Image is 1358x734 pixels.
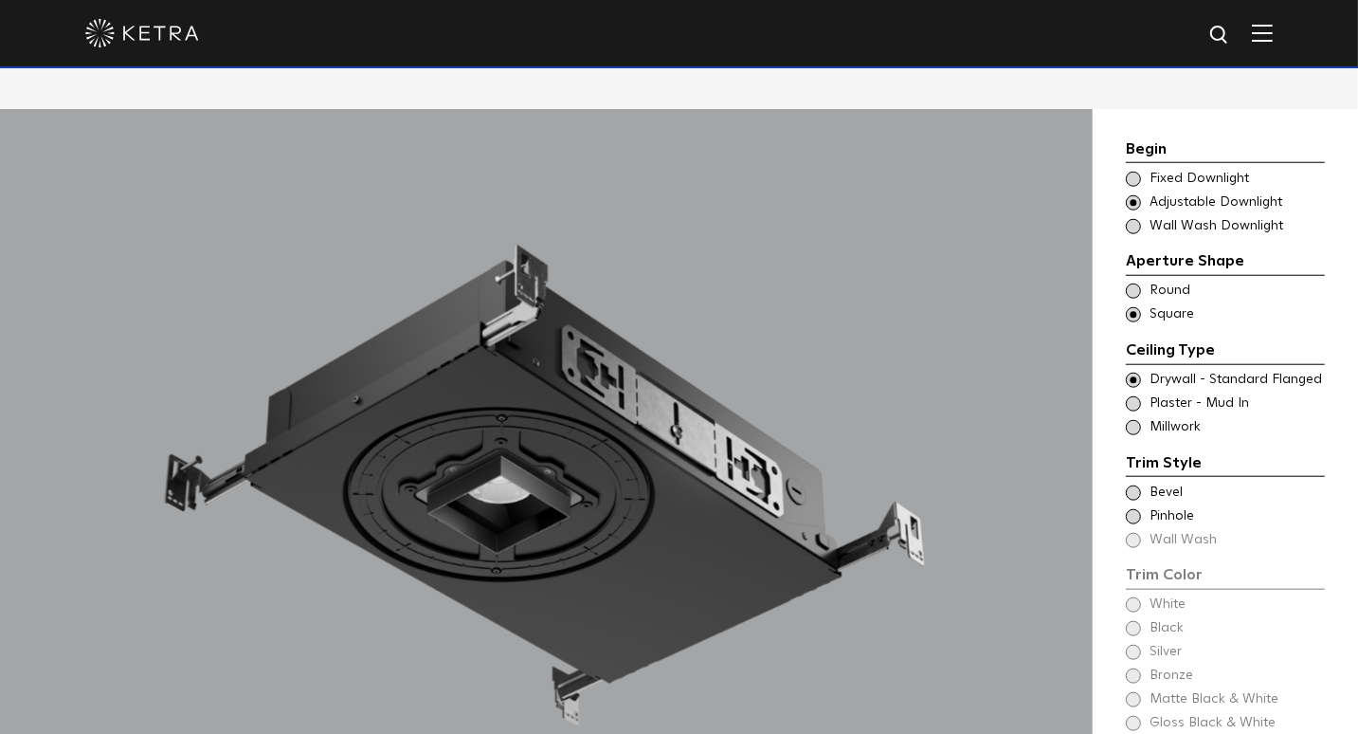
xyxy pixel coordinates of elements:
[1126,339,1325,365] div: Ceiling Type
[1150,371,1323,390] span: Drywall - Standard Flanged
[1150,507,1323,526] span: Pinhole
[1150,305,1323,324] span: Square
[1126,249,1325,276] div: Aperture Shape
[1150,282,1323,301] span: Round
[1150,395,1323,413] span: Plaster - Mud In
[1150,217,1323,236] span: Wall Wash Downlight
[1126,138,1325,164] div: Begin
[1252,24,1273,42] img: Hamburger%20Nav.svg
[1150,193,1323,212] span: Adjustable Downlight
[1150,418,1323,437] span: Millwork
[85,19,199,47] img: ketra-logo-2019-white
[1150,484,1323,503] span: Bevel
[1126,451,1325,478] div: Trim Style
[1150,170,1323,189] span: Fixed Downlight
[1208,24,1232,47] img: search icon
